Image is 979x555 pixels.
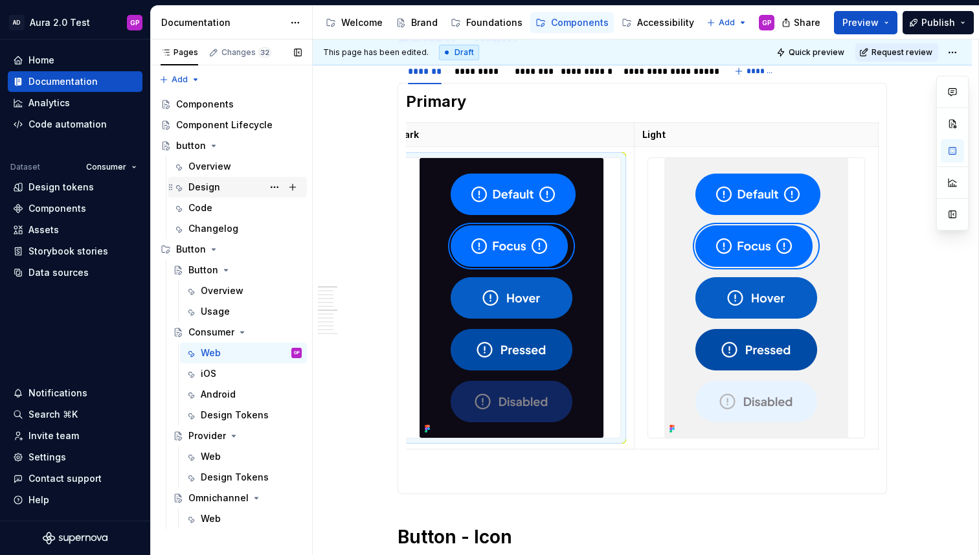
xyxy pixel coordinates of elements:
[188,326,234,339] div: Consumer
[188,160,231,173] div: Overview
[80,158,142,176] button: Consumer
[8,404,142,425] button: Search ⌘K
[772,43,850,62] button: Quick preview
[872,47,932,58] span: Request review
[86,162,126,172] span: Consumer
[8,93,142,113] a: Analytics
[903,11,974,34] button: Publish
[321,10,700,36] div: Page tree
[702,12,789,33] a: Globalization
[551,16,609,29] div: Components
[390,12,443,33] a: Brand
[155,239,307,260] div: Button
[28,429,79,442] div: Invite team
[180,343,307,363] a: WebGP
[789,47,844,58] span: Quick preview
[180,467,307,488] a: Design Tokens
[855,43,938,62] button: Request review
[201,409,269,422] div: Design Tokens
[294,346,300,359] div: GP
[703,14,751,32] button: Add
[842,16,879,29] span: Preview
[180,508,307,529] a: Web
[180,280,307,301] a: Overview
[323,47,429,58] span: This page has been edited.
[180,363,307,384] a: iOS
[168,198,307,218] a: Code
[161,16,284,29] div: Documentation
[28,472,102,485] div: Contact support
[155,94,307,115] a: Components
[28,245,108,258] div: Storybook stories
[664,158,848,438] img: 7698778f-6444-4069-84fc-cb19f12749a8.png
[8,425,142,446] a: Invite team
[43,532,107,545] svg: Supernova Logo
[168,322,307,343] a: Consumer
[406,91,879,112] h2: Primary
[168,260,307,280] a: Button
[155,115,307,135] a: Component Lifecycle
[180,405,307,425] a: Design Tokens
[642,128,871,141] p: Light
[155,94,307,529] div: Page tree
[188,429,226,442] div: Provider
[155,71,204,89] button: Add
[398,525,887,549] h1: Button - Icon
[834,11,897,34] button: Preview
[28,96,70,109] div: Analytics
[637,16,694,29] div: Accessibility
[8,50,142,71] a: Home
[188,181,220,194] div: Design
[8,383,142,403] button: Notifications
[8,490,142,510] button: Help
[176,98,234,111] div: Components
[28,75,98,88] div: Documentation
[28,202,86,215] div: Components
[341,16,383,29] div: Welcome
[8,262,142,283] a: Data sources
[321,12,388,33] a: Welcome
[775,11,829,34] button: Share
[180,384,307,405] a: Android
[406,91,879,486] section-item: Primary
[130,17,140,28] div: GP
[8,468,142,489] button: Contact support
[719,17,735,28] span: Add
[172,74,188,85] span: Add
[201,388,236,401] div: Android
[466,16,523,29] div: Foundations
[8,447,142,468] a: Settings
[28,181,94,194] div: Design tokens
[8,71,142,92] a: Documentation
[8,220,142,240] a: Assets
[28,118,107,131] div: Code automation
[921,16,955,29] span: Publish
[28,266,89,279] div: Data sources
[9,15,25,30] div: AD
[3,8,148,36] button: ADAura 2.0 TestGP
[168,156,307,177] a: Overview
[180,446,307,467] a: Web
[201,367,216,380] div: iOS
[201,512,221,525] div: Web
[161,47,198,58] div: Pages
[168,488,307,508] a: Omnichannel
[176,243,206,256] div: Button
[30,16,90,29] div: Aura 2.0 Test
[762,17,772,28] div: GP
[188,492,249,504] div: Omnichannel
[201,346,221,359] div: Web
[28,387,87,400] div: Notifications
[439,45,479,60] div: Draft
[188,201,212,214] div: Code
[201,471,269,484] div: Design Tokens
[28,54,54,67] div: Home
[176,119,273,131] div: Component Lifecycle
[8,114,142,135] a: Code automation
[201,305,230,318] div: Usage
[794,16,820,29] span: Share
[28,223,59,236] div: Assets
[201,450,221,463] div: Web
[411,16,438,29] div: Brand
